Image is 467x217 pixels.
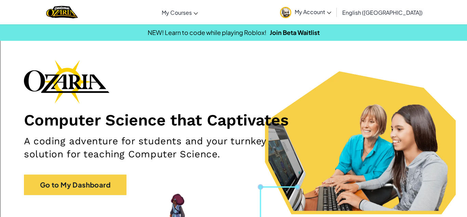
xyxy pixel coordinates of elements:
[280,7,291,18] img: avatar
[24,110,443,130] h1: Computer Science that Captivates
[24,174,126,195] a: Go to My Dashboard
[24,135,305,161] h2: A coding adventure for students and your turnkey solution for teaching Computer Science.
[46,5,78,19] a: Ozaria by CodeCombat logo
[46,5,78,19] img: Home
[339,3,426,22] a: English ([GEOGRAPHIC_DATA])
[162,9,192,16] span: My Courses
[24,60,109,104] img: Ozaria branding logo
[158,3,201,22] a: My Courses
[295,8,331,15] span: My Account
[342,9,423,16] span: English ([GEOGRAPHIC_DATA])
[148,28,266,36] span: NEW! Learn to code while playing Roblox!
[270,28,320,36] a: Join Beta Waitlist
[277,1,335,23] a: My Account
